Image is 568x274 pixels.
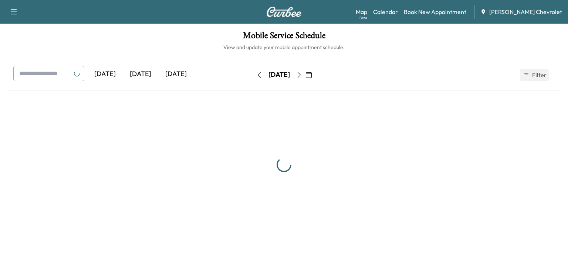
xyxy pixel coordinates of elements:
[359,15,367,21] div: Beta
[373,7,398,16] a: Calendar
[7,31,561,44] h1: Mobile Service Schedule
[532,71,545,79] span: Filter
[123,66,158,83] div: [DATE]
[356,7,367,16] a: MapBeta
[489,7,562,16] span: [PERSON_NAME] Chevrolet
[404,7,466,16] a: Book New Appointment
[158,66,194,83] div: [DATE]
[266,7,302,17] img: Curbee Logo
[520,69,549,81] button: Filter
[268,70,290,79] div: [DATE]
[87,66,123,83] div: [DATE]
[7,44,561,51] h6: View and update your mobile appointment schedule.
